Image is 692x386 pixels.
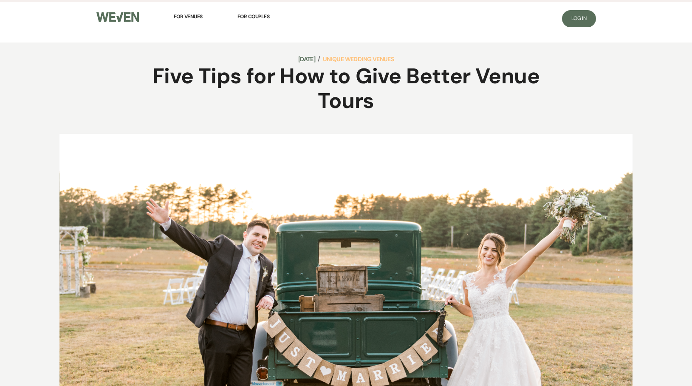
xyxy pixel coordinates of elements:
[237,7,270,26] a: For Couples
[562,10,596,27] a: Log In
[174,7,203,26] a: For Venues
[96,12,139,22] img: Weven Logo
[237,13,270,20] span: For Couples
[149,64,542,113] h1: Five Tips for How to Give Better Venue Tours
[318,54,320,64] span: /
[571,15,586,22] span: Log In
[174,13,203,20] span: For Venues
[323,54,394,64] a: Unique Wedding Venues
[298,54,315,64] time: [DATE]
